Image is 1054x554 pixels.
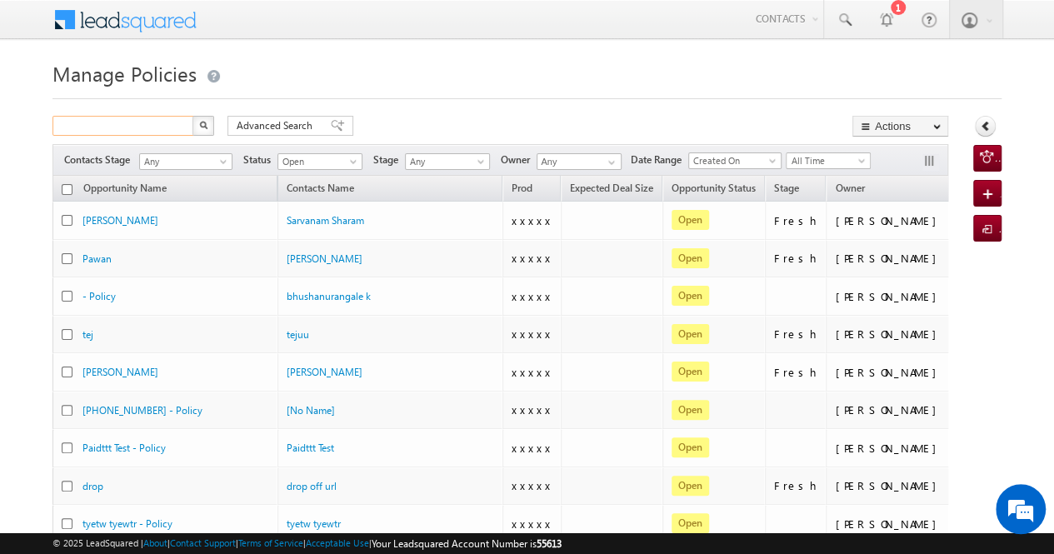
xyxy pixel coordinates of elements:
[787,153,866,168] span: All Time
[537,537,562,550] span: 55613
[237,118,317,133] span: Advanced Search
[672,362,709,382] span: Open
[672,324,709,344] span: Open
[570,182,653,194] span: Expected Deal Size
[278,154,357,169] span: Open
[774,365,819,380] div: Fresh
[786,152,871,169] a: All Time
[82,366,158,378] a: [PERSON_NAME]
[512,213,553,228] div: xxxxx
[672,476,709,496] span: Open
[306,537,369,548] a: Acceptable Use
[835,289,944,304] div: [PERSON_NAME]
[406,154,485,169] span: Any
[688,152,782,169] a: Created On
[774,478,819,493] div: Fresh
[64,152,137,167] span: Contacts Stage
[501,152,537,167] span: Owner
[835,327,944,342] div: [PERSON_NAME]
[512,289,553,304] div: xxxxx
[512,402,553,417] div: xxxxx
[774,327,819,342] div: Fresh
[512,182,532,194] span: Prod
[82,480,103,492] a: drop
[373,152,405,167] span: Stage
[287,480,337,492] a: drop off url
[562,179,662,201] a: Expected Deal Size
[170,537,236,548] a: Contact Support
[82,328,93,341] a: tej
[835,213,944,228] div: [PERSON_NAME]
[672,513,709,533] span: Open
[835,182,864,194] span: Owner
[774,251,819,266] div: Fresh
[277,153,362,170] a: Open
[852,116,948,137] button: Actions
[672,437,709,457] span: Open
[672,248,709,268] span: Open
[82,252,112,265] a: Pawan
[82,214,158,227] a: [PERSON_NAME]
[287,214,364,227] a: Sarvanam Sharam
[287,517,341,530] a: tyetw tyewtr
[199,121,207,129] img: Search
[278,179,362,201] span: Contacts Name
[82,290,116,302] a: - Policy
[774,213,819,228] div: Fresh
[672,210,709,230] span: Open
[83,182,167,194] span: Opportunity Name
[774,182,799,194] span: Stage
[287,328,309,341] a: tejuu
[835,478,944,493] div: [PERSON_NAME]
[512,251,553,266] div: xxxxx
[238,537,303,548] a: Terms of Service
[512,441,553,456] div: xxxxx
[287,366,362,378] a: [PERSON_NAME]
[835,365,944,380] div: [PERSON_NAME]
[52,60,197,87] span: Manage Policies
[82,442,166,454] a: Paidttt Test - Policy
[75,179,175,201] a: Opportunity Name
[537,153,622,170] input: Type to Search
[672,400,709,420] span: Open
[287,252,362,265] a: [PERSON_NAME]
[82,517,172,530] a: tyetw tyewtr - Policy
[689,153,776,168] span: Created On
[82,404,202,417] a: [PHONE_NUMBER] - Policy
[372,537,562,550] span: Your Leadsquared Account Number is
[512,517,553,532] div: xxxxx
[287,290,371,302] a: bhushanurangale k
[287,442,334,454] a: Paidttt Test
[512,365,553,380] div: xxxxx
[62,184,72,195] input: Check all records
[52,536,562,552] span: © 2025 LeadSquared | | | | |
[835,441,944,456] div: [PERSON_NAME]
[631,152,688,167] span: Date Range
[287,404,335,417] a: [No Name]
[405,153,490,170] a: Any
[663,179,764,201] a: Opportunity Status
[672,286,709,306] span: Open
[139,153,232,170] a: Any
[512,478,553,493] div: xxxxx
[835,517,944,532] div: [PERSON_NAME]
[835,251,944,266] div: [PERSON_NAME]
[835,402,944,417] div: [PERSON_NAME]
[766,179,807,201] a: Stage
[512,327,553,342] div: xxxxx
[140,154,227,169] span: Any
[143,537,167,548] a: About
[243,152,277,167] span: Status
[599,154,620,171] a: Show All Items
